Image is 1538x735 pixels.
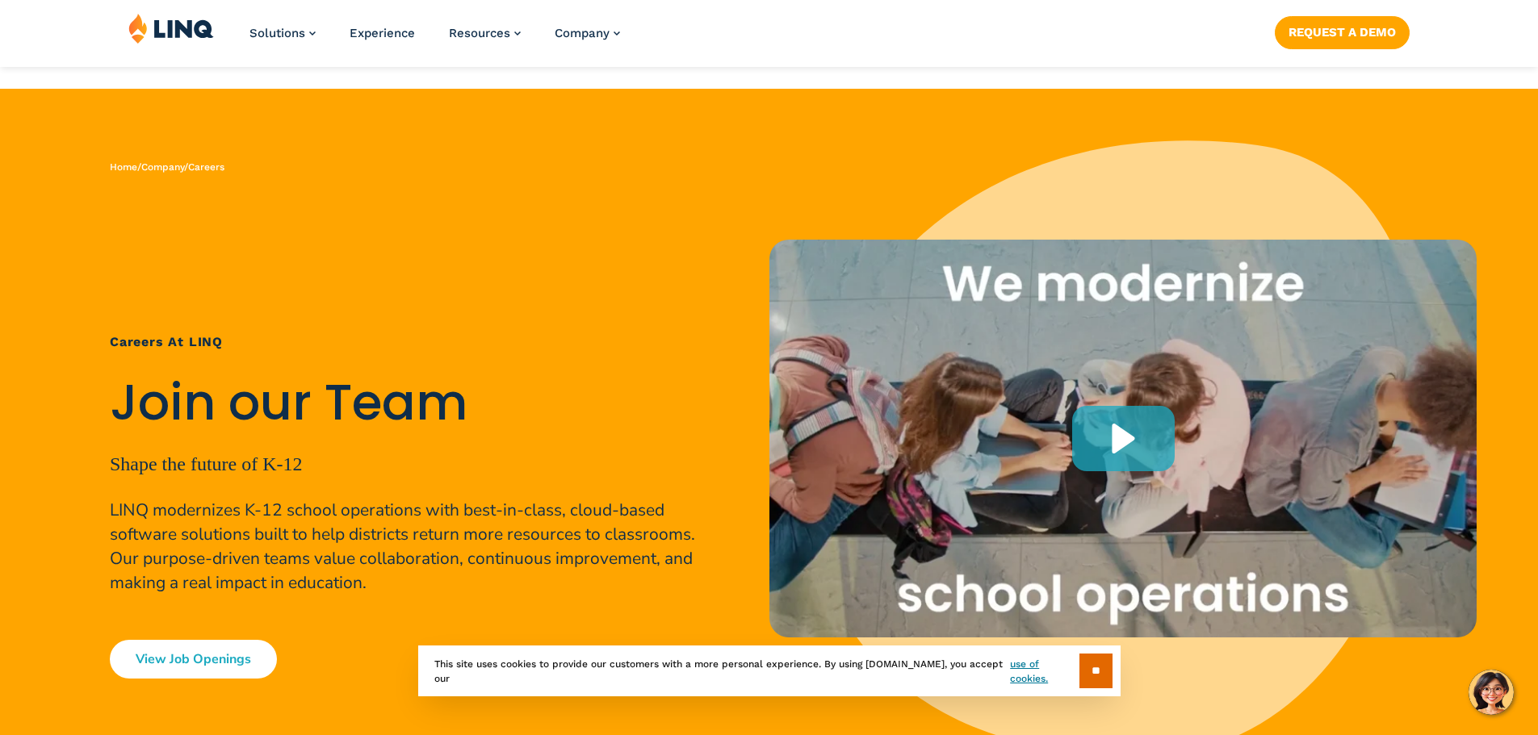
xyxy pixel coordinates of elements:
[110,498,706,595] p: LINQ modernizes K-12 school operations with best-in-class, cloud-based software solutions built t...
[555,26,610,40] span: Company
[249,13,620,66] nav: Primary Navigation
[1010,657,1079,686] a: use of cookies.
[249,26,316,40] a: Solutions
[418,645,1121,696] div: This site uses cookies to provide our customers with a more personal experience. By using [DOMAIN...
[449,26,510,40] span: Resources
[188,161,224,173] span: Careers
[249,26,305,40] span: Solutions
[449,26,521,40] a: Resources
[555,26,620,40] a: Company
[1469,670,1514,715] button: Hello, have a question? Let’s chat.
[128,13,214,44] img: LINQ | K‑12 Software
[1275,13,1410,48] nav: Button Navigation
[110,640,277,679] a: View Job Openings
[110,332,706,352] h1: Careers at LINQ
[1072,406,1175,471] div: Play
[141,161,184,173] a: Company
[1275,16,1410,48] a: Request a Demo
[110,161,224,173] span: / /
[110,449,706,478] p: Shape the future of K-12
[110,161,137,173] a: Home
[350,26,415,40] a: Experience
[110,374,706,432] h2: Join our Team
